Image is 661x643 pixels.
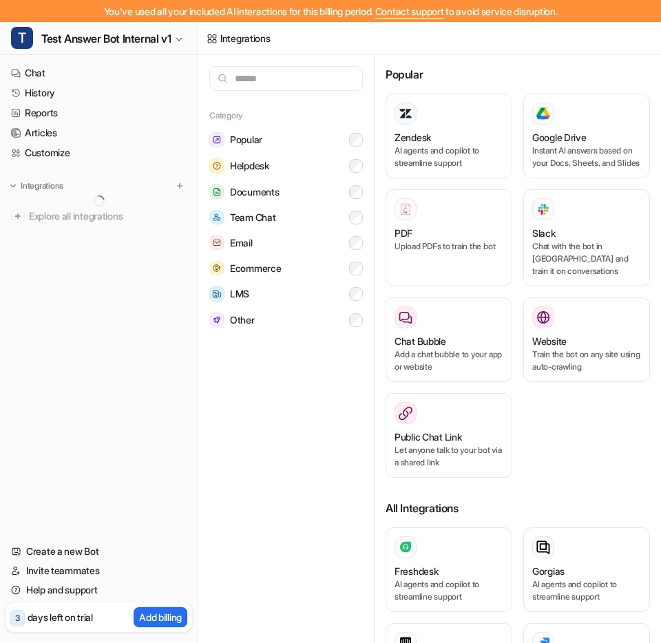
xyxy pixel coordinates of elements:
h3: Gorgias [532,564,565,578]
button: Google DriveGoogle DriveInstant AI answers based on your Docs, Sheets, and Slides [523,94,650,178]
span: Test Answer Bot Internal v1 [41,29,171,48]
p: Train the bot on any site using auto-crawling [532,348,641,373]
img: expand menu [8,181,18,191]
h3: Chat Bubble [395,334,446,348]
span: Popular [230,133,262,147]
a: Create a new Bot [6,542,192,561]
p: Upload PDFs to train the bot [395,240,503,253]
button: OtherOther [209,307,363,333]
img: LMS [209,286,224,302]
img: Documents [209,185,224,199]
p: Let anyone talk to your bot via a shared link [395,444,503,469]
img: Website [536,310,550,324]
button: ZendeskAI agents and copilot to streamline support [386,94,512,178]
h3: PDF [395,226,412,240]
img: Helpdesk [209,158,224,173]
img: Ecommerce [209,261,224,275]
span: Explore all integrations [29,205,187,227]
span: Other [230,313,255,327]
span: Documents [230,185,279,199]
a: Invite teammates [6,561,192,580]
h5: Category [209,110,363,121]
button: GorgiasAI agents and copilot to streamline support [523,527,650,612]
button: Integrations [6,179,67,193]
a: Reports [6,103,192,123]
img: Google Drive [536,107,550,120]
h3: Google Drive [532,130,587,145]
button: Public Chat LinkLet anyone talk to your bot via a shared link [386,393,512,478]
img: explore all integrations [11,209,25,223]
button: SlackSlackChat with the bot in [GEOGRAPHIC_DATA] and train it on conversations [523,189,650,286]
a: Explore all integrations [6,207,192,226]
h3: Freshdesk [395,564,438,578]
a: History [6,83,192,103]
button: LMSLMS [209,281,363,307]
button: FreshdeskAI agents and copilot to streamline support [386,527,512,612]
button: DocumentsDocuments [209,179,363,204]
span: Contact support [375,6,444,17]
a: Chat [6,63,192,83]
img: Popular [209,132,224,147]
p: Instant AI answers based on your Docs, Sheets, and Slides [532,145,641,169]
p: AI agents and copilot to streamline support [395,145,503,169]
h3: Website [532,334,567,348]
p: Add a chat bubble to your app or website [395,348,503,373]
a: Integrations [207,31,271,45]
h3: Zendesk [395,130,431,145]
div: Integrations [220,31,271,45]
button: Add billing [134,607,187,627]
button: Team ChatTeam Chat [209,204,363,230]
p: Add billing [139,610,182,624]
button: WebsiteWebsiteTrain the bot on any site using auto-crawling [523,297,650,382]
button: PDFPDFUpload PDFs to train the bot [386,189,512,286]
p: AI agents and copilot to streamline support [532,578,641,603]
h3: Popular [386,66,650,83]
img: PDF [399,202,412,215]
button: HelpdeskHelpdesk [209,153,363,179]
span: LMS [230,287,249,301]
p: Chat with the bot in [GEOGRAPHIC_DATA] and train it on conversations [532,240,641,277]
h3: Slack [532,226,556,240]
img: menu_add.svg [175,181,185,191]
p: AI agents and copilot to streamline support [395,578,503,603]
button: Chat BubbleAdd a chat bubble to your app or website [386,297,512,382]
h3: All Integrations [386,500,650,516]
p: 3 [15,612,20,624]
a: Articles [6,123,192,143]
img: Slack [536,201,550,217]
img: Team Chat [209,210,224,224]
span: Team Chat [230,211,275,224]
span: Helpdesk [230,159,269,173]
p: Integrations [21,180,63,191]
span: Ecommerce [230,262,281,275]
h3: Public Chat Link [395,430,462,444]
img: Other [209,313,224,327]
button: EmailEmail [209,230,363,255]
span: T [11,27,33,49]
a: Help and support [6,580,192,600]
span: Email [230,236,253,250]
p: days left on trial [28,610,93,624]
button: PopularPopular [209,127,363,153]
button: EcommerceEcommerce [209,255,363,281]
a: Customize [6,143,192,162]
img: Email [209,235,224,250]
